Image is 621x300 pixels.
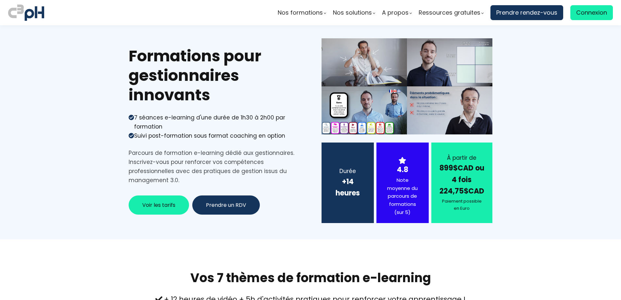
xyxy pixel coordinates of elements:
[134,131,285,140] div: Suivi post-formation sous format coaching en option
[419,8,480,18] span: Ressources gratuites
[336,177,360,198] b: +14 heures
[129,46,299,105] h1: Formations pour gestionnaires innovants
[570,5,613,20] a: Connexion
[8,3,44,22] img: logo C3PH
[129,148,299,185] div: Parcours de formation e-learning dédié aux gestionnaires. Inscrivez-vous pour renforcer vos compé...
[496,8,557,18] span: Prendre rendez-vous
[576,8,607,18] span: Connexion
[142,201,175,209] span: Voir les tarifs
[129,195,189,215] button: Voir les tarifs
[192,195,260,215] button: Prendre un RDV
[385,176,420,217] div: Note moyenne du parcours de formations (sur 5)
[439,153,484,162] div: À partir de
[439,163,484,196] strong: 899$CAD ou 4 fois 224,75$CAD
[490,5,563,20] a: Prendre rendez-vous
[382,8,409,18] span: A propos
[134,113,299,131] div: 7 séances e-learning d'une durée de 1h30 à 2h00 par formation
[206,201,246,209] span: Prendre un RDV
[439,198,484,212] div: Paiement possible en Euro
[330,167,365,176] div: Durée
[278,8,323,18] span: Nos formations
[129,270,492,286] h1: Vos 7 thèmes de formation e-learning
[333,8,372,18] span: Nos solutions
[397,165,408,175] strong: 4.8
